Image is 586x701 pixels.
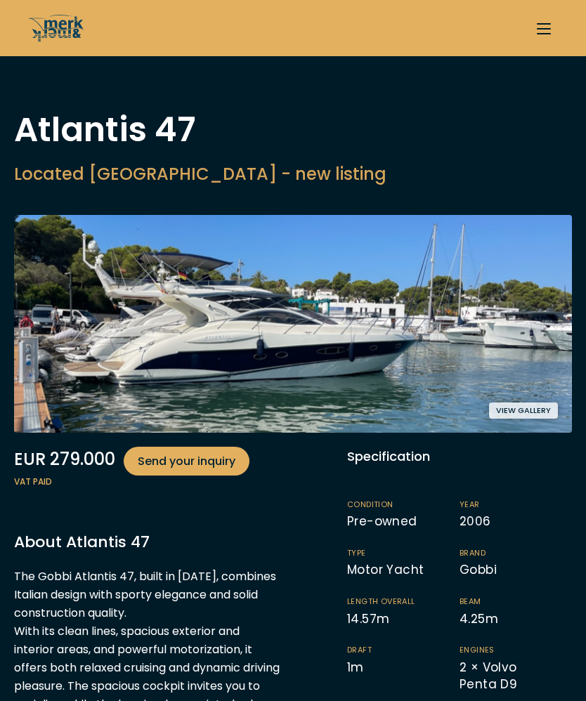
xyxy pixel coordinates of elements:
button: View gallery [489,402,558,419]
span: Type [347,548,431,558]
font: 14.57 m [347,610,389,627]
font: Gobbi [460,561,497,578]
span: Year [460,499,544,510]
font: Motor Yacht [347,561,424,578]
span: Brand [460,548,544,558]
h1: Atlantis 47 [14,112,386,148]
span: Draft [347,645,431,655]
font: EUR 279.000 [14,447,115,476]
font: Pre-owned [347,513,417,530]
h2: Located [GEOGRAPHIC_DATA] - new listing [14,162,386,187]
span: Condition [347,499,431,510]
img: Merk&Merk [14,215,572,433]
a: Send your inquiry [124,447,249,476]
span: Engines [460,645,544,655]
span: VAT paid [14,476,282,488]
font: 2006 [460,513,491,530]
font: 2 × Volvo Penta D9 [460,659,517,693]
div: Specification [347,447,572,466]
font: 1 m [347,659,364,676]
span: Beam [460,596,544,607]
h3: About Atlantis 47 [14,530,282,553]
span: Send your inquiry [138,452,235,470]
font: 4.25 m [460,610,498,627]
span: Length overall [347,596,431,607]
